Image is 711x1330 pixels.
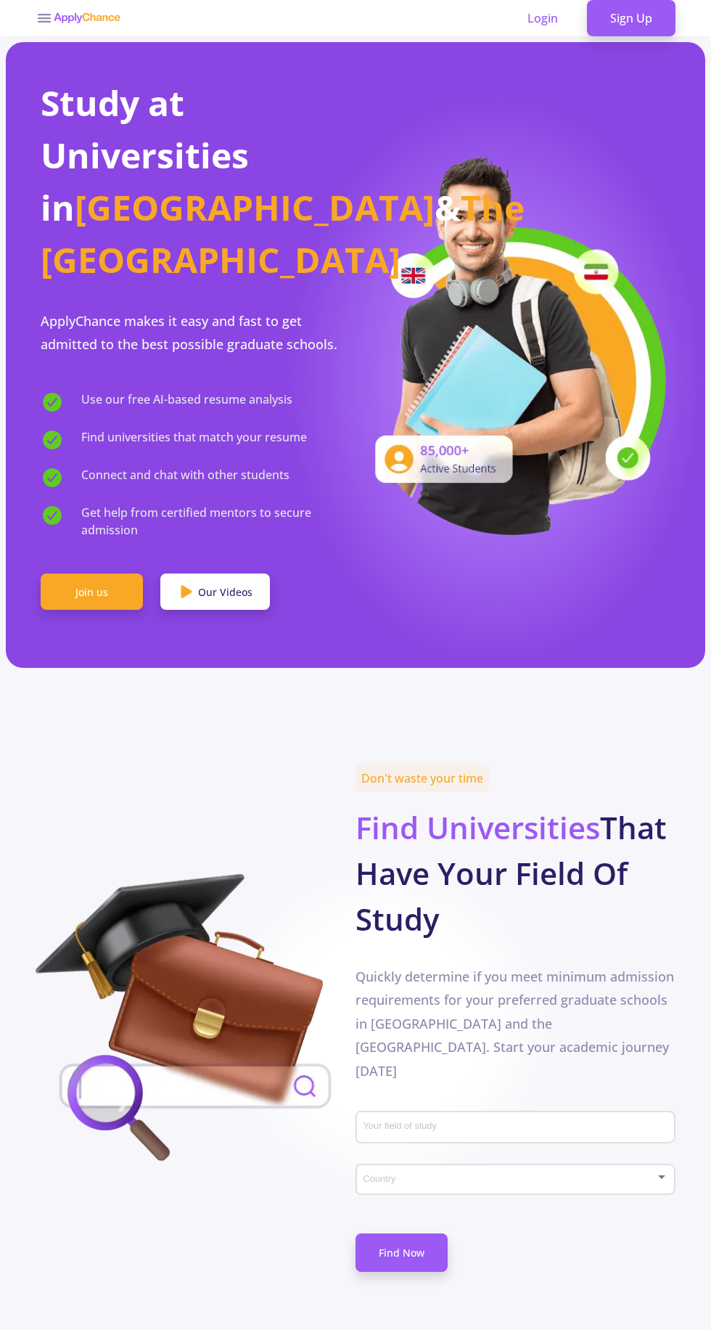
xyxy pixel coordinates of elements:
[41,79,249,231] span: Study at Universities in
[41,312,337,353] span: ApplyChance makes it easy and fast to get admitted to the best possible graduate schools.
[53,12,120,24] img: applychance logo text only
[81,504,355,539] span: Get help from certified mentors to secure admission
[435,184,461,231] span: &
[36,874,355,1167] img: field
[198,584,252,600] span: Our Videos
[81,391,292,414] span: Use our free AI-based resume analysis
[81,466,289,489] span: Connect and chat with other students
[355,764,489,792] span: Don't waste your time
[355,968,674,1080] span: Quickly determine if you meet minimum admission requirements for your preferred graduate schools ...
[355,807,667,939] b: That Have Your Field Of Study
[41,184,525,283] span: The [GEOGRAPHIC_DATA]
[81,428,307,452] span: Find universities that match your resume
[160,574,270,610] a: Our Videos
[41,574,143,610] a: Join us
[355,152,670,535] img: applicant
[355,1233,448,1272] a: Find Now
[355,807,600,848] span: Find Universities
[75,184,435,231] span: [GEOGRAPHIC_DATA]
